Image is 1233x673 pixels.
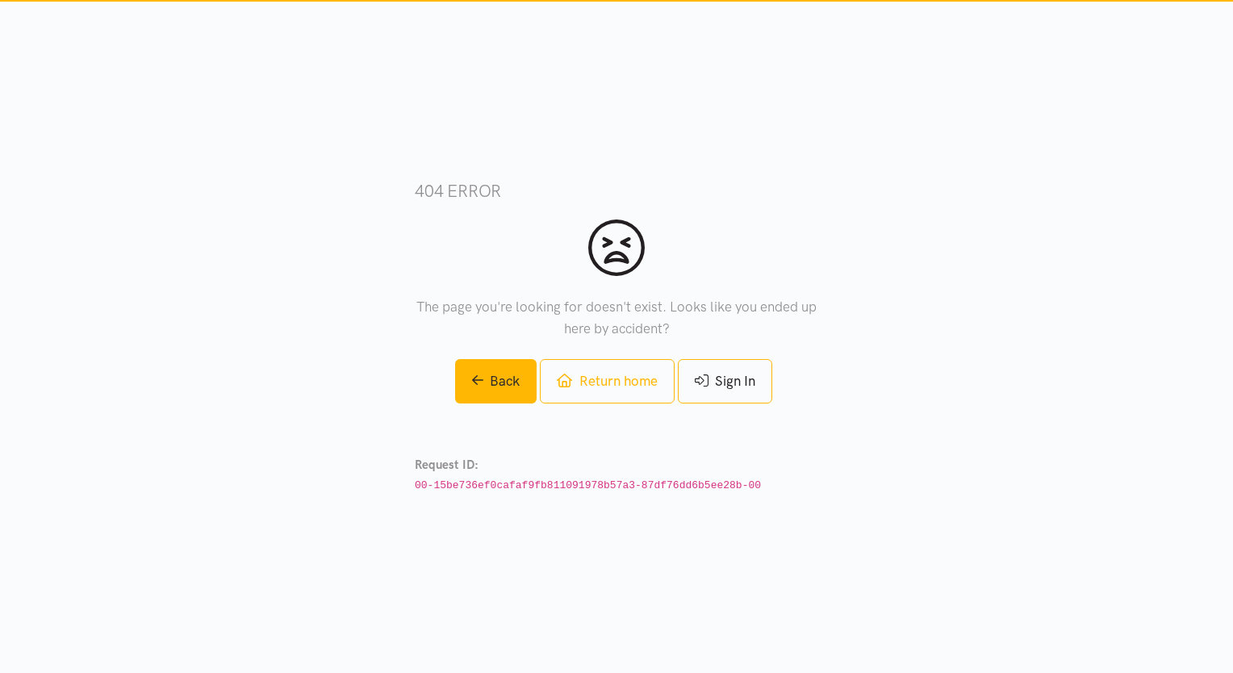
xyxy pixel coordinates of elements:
code: 00-15be736ef0cafaf9fb811091978b57a3-87df76dd6b5ee28b-00 [415,479,761,491]
a: Return home [540,359,674,403]
h3: 404 error [415,179,818,203]
a: Back [455,359,537,403]
a: Sign In [678,359,772,403]
strong: Request ID: [415,458,479,472]
p: The page you're looking for doesn't exist. Looks like you ended up here by accident? [415,296,818,340]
